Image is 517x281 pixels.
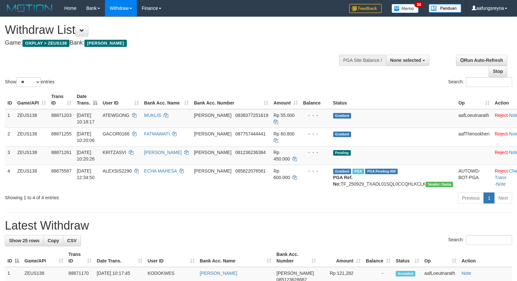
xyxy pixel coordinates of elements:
[5,219,512,232] h1: Latest Withdraw
[15,109,49,128] td: ZEUS138
[494,192,512,204] a: Next
[483,192,495,204] a: 1
[448,77,512,87] label: Search:
[489,66,507,77] a: Stop
[235,131,266,136] span: Copy 087757444441 to clipboard
[145,248,197,267] th: User ID: activate to sort column ascending
[271,91,301,109] th: Amount: activate to sort column ascending
[349,4,382,13] img: Feedback.jpg
[456,55,507,66] a: Run Auto-Refresh
[63,235,81,246] a: CSV
[191,91,271,109] th: Bank Acc. Number: activate to sort column ascending
[16,77,41,87] select: Showentries
[103,113,129,118] span: ATEWGONG
[22,40,69,47] span: OXPLAY > ZEUS138
[5,248,22,267] th: ID: activate to sort column descending
[303,112,328,119] div: - - -
[390,58,421,63] span: None selected
[51,168,71,174] span: 88675587
[15,128,49,146] td: ZEUS138
[274,248,318,267] th: Bank Acc. Number: activate to sort column ascending
[495,131,508,136] a: Reject
[396,271,415,276] span: Accepted
[5,128,15,146] td: 2
[496,181,506,187] a: Note
[22,248,66,267] th: Game/API: activate to sort column ascending
[303,149,328,156] div: - - -
[5,40,338,46] h4: Game: Bank:
[5,165,15,190] td: 4
[235,168,266,174] span: Copy 085822076561 to clipboard
[495,113,508,118] a: Reject
[5,235,44,246] a: Show 25 rows
[466,77,512,87] input: Search:
[235,113,268,118] span: Copy 0838377251619 to clipboard
[456,165,492,190] td: AUTOWD-BOT-PGA
[144,150,182,155] a: [PERSON_NAME]
[456,109,492,128] td: aafLoeutnarath
[414,2,423,7] span: 34
[429,4,461,13] img: panduan.png
[51,150,71,155] span: 88871261
[495,168,508,174] a: Reject
[66,248,94,267] th: Trans ID: activate to sort column ascending
[393,248,422,267] th: Status: activate to sort column ascending
[331,165,456,190] td: TF_250929_TXADL01SQL0CCQHLKCLK
[49,91,74,109] th: Trans ID: activate to sort column ascending
[466,235,512,245] input: Search:
[51,131,71,136] span: 88871255
[462,271,471,276] a: Note
[448,235,512,245] label: Search:
[5,192,211,201] div: Showing 1 to 4 of 4 entries
[141,91,191,109] th: Bank Acc. Name: activate to sort column ascending
[459,248,512,267] th: Action
[363,248,393,267] th: Balance: activate to sort column ascending
[301,91,331,109] th: Balance
[144,168,177,174] a: ECHA MAHESA
[77,113,95,124] span: [DATE] 10:18:17
[48,238,59,243] span: Copy
[94,248,145,267] th: Date Trans.: activate to sort column ascending
[194,131,231,136] span: [PERSON_NAME]
[103,168,132,174] span: ALEXSIS2290
[273,113,295,118] span: Rp 55.000
[9,238,39,243] span: Show 25 rows
[426,182,453,187] span: Vendor URL: https://trx31.1velocity.biz
[194,168,231,174] span: [PERSON_NAME]
[333,150,351,156] span: Pending
[5,23,338,36] h1: Withdraw List
[352,169,364,174] span: Marked by aafpengsreynich
[5,77,54,87] label: Show entries
[235,150,266,155] span: Copy 081236236384 to clipboard
[5,3,54,13] img: MOTION_logo.png
[422,248,459,267] th: Op: activate to sort column ascending
[333,113,351,119] span: Grabbed
[103,131,129,136] span: GACOR0166
[495,150,508,155] a: Reject
[77,150,95,162] span: [DATE] 10:20:26
[5,146,15,165] td: 3
[194,113,231,118] span: [PERSON_NAME]
[103,150,126,155] span: KRITZASVI
[144,131,170,136] a: FATMAWATI
[67,238,77,243] span: CSV
[15,146,49,165] td: ZEUS138
[333,175,353,187] b: PGA Ref. No:
[333,132,351,137] span: Grabbed
[15,91,49,109] th: Game/API: activate to sort column ascending
[15,165,49,190] td: ZEUS138
[303,131,328,137] div: - - -
[84,40,126,47] span: [PERSON_NAME]
[273,131,295,136] span: Rp 60.800
[456,128,492,146] td: aafThimsokhen
[5,109,15,128] td: 1
[365,169,398,174] span: PGA Pending
[456,91,492,109] th: Op: activate to sort column ascending
[333,169,351,174] span: Grabbed
[200,271,237,276] a: [PERSON_NAME]
[43,235,63,246] a: Copy
[77,168,95,180] span: [DATE] 12:34:50
[458,192,484,204] a: Previous
[318,248,363,267] th: Amount: activate to sort column ascending
[100,91,141,109] th: User ID: activate to sort column ascending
